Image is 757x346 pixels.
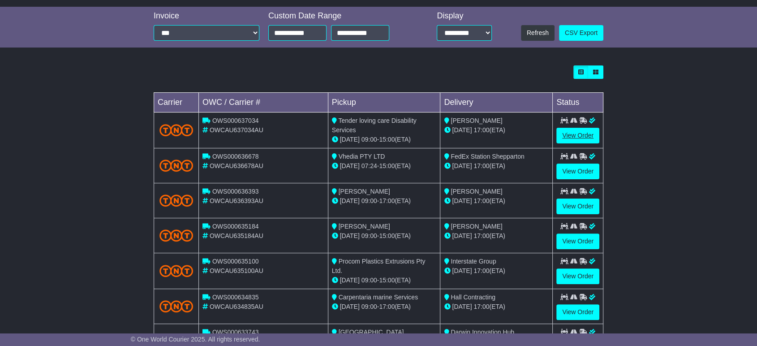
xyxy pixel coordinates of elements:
[473,303,489,310] span: 17:00
[553,93,603,112] td: Status
[451,329,514,336] span: Darwin Innovation Hub
[340,303,360,310] span: [DATE]
[339,188,390,195] span: [PERSON_NAME]
[339,294,418,301] span: Carpentaria marine Services
[451,258,496,265] span: Interstate Group
[556,268,599,284] a: View Order
[210,197,263,204] span: OWCAU636393AU
[444,231,549,241] div: (ETA)
[556,164,599,179] a: View Order
[379,232,395,239] span: 15:00
[332,258,426,274] span: Procom Plastics Extrusions Pty Ltd.
[210,232,263,239] span: OWCAU635184AU
[159,160,193,172] img: TNT_Domestic.png
[451,117,502,124] span: [PERSON_NAME]
[556,199,599,214] a: View Order
[210,267,263,274] span: OWCAU635100AU
[361,232,377,239] span: 09:00
[444,266,549,276] div: (ETA)
[328,93,440,112] td: Pickup
[332,231,437,241] div: - (ETA)
[473,232,489,239] span: 17:00
[556,304,599,320] a: View Order
[339,223,390,230] span: [PERSON_NAME]
[212,258,259,265] span: OWS000635100
[361,162,377,169] span: 07:24
[154,11,259,21] div: Invoice
[437,11,492,21] div: Display
[340,277,360,284] span: [DATE]
[340,162,360,169] span: [DATE]
[451,294,495,301] span: Hall Contracting
[440,93,553,112] td: Delivery
[473,197,489,204] span: 17:00
[339,153,385,160] span: Vhedia PTY LTD
[452,267,472,274] span: [DATE]
[159,124,193,136] img: TNT_Domestic.png
[212,117,259,124] span: OWS000637034
[268,11,412,21] div: Custom Date Range
[361,197,377,204] span: 09:00
[154,93,199,112] td: Carrier
[212,153,259,160] span: OWS000636678
[339,329,404,336] span: [GEOGRAPHIC_DATA]
[332,117,417,134] span: Tender loving care Disability Services
[361,303,377,310] span: 09:00
[361,136,377,143] span: 09:00
[210,162,263,169] span: OWCAU636678AU
[521,25,555,41] button: Refresh
[379,197,395,204] span: 17:00
[559,25,603,41] a: CSV Export
[451,223,502,230] span: [PERSON_NAME]
[452,197,472,204] span: [DATE]
[340,232,360,239] span: [DATE]
[212,223,259,230] span: OWS000635184
[452,303,472,310] span: [DATE]
[212,294,259,301] span: OWS000634835
[159,229,193,242] img: TNT_Domestic.png
[473,126,489,134] span: 17:00
[473,162,489,169] span: 17:00
[159,265,193,277] img: TNT_Domestic.png
[332,135,437,144] div: - (ETA)
[452,162,472,169] span: [DATE]
[379,303,395,310] span: 17:00
[332,161,437,171] div: - (ETA)
[212,329,259,336] span: OWS000633743
[379,277,395,284] span: 15:00
[444,161,549,171] div: (ETA)
[131,336,260,343] span: © One World Courier 2025. All rights reserved.
[473,267,489,274] span: 17:00
[556,128,599,143] a: View Order
[332,302,437,311] div: - (ETA)
[444,125,549,135] div: (ETA)
[361,277,377,284] span: 09:00
[444,302,549,311] div: (ETA)
[210,303,263,310] span: OWCAU634835AU
[159,300,193,312] img: TNT_Domestic.png
[210,126,263,134] span: OWCAU637034AU
[379,162,395,169] span: 15:00
[332,196,437,206] div: - (ETA)
[199,93,328,112] td: OWC / Carrier #
[212,188,259,195] span: OWS000636393
[452,126,472,134] span: [DATE]
[451,153,524,160] span: FedEx Station Shepparton
[444,196,549,206] div: (ETA)
[340,136,360,143] span: [DATE]
[340,197,360,204] span: [DATE]
[452,232,472,239] span: [DATE]
[159,195,193,207] img: TNT_Domestic.png
[451,188,502,195] span: [PERSON_NAME]
[332,276,437,285] div: - (ETA)
[556,234,599,249] a: View Order
[379,136,395,143] span: 15:00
